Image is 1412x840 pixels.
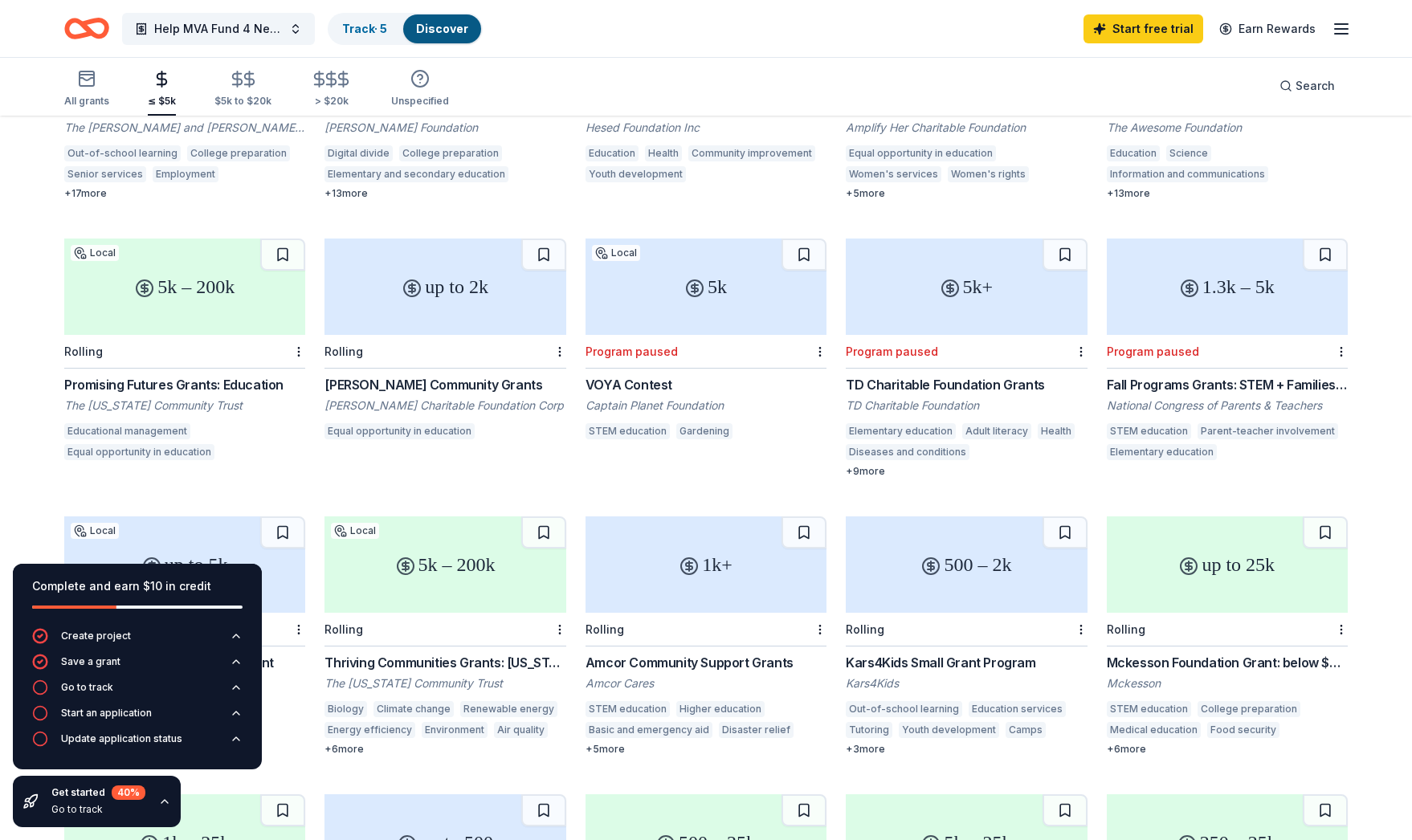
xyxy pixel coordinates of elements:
div: Renewable energy [460,701,557,717]
div: Digital divide [324,145,393,161]
div: Go to track [61,681,113,694]
div: Medical education [1107,722,1201,738]
button: ≤ $5k [148,63,176,116]
a: Home [64,10,109,47]
div: Update application status [61,732,182,745]
div: Elementary and secondary education [324,166,508,182]
div: Energy efficiency [324,722,415,738]
div: Education services [969,701,1066,717]
div: Get started [51,785,145,800]
button: Track· 5Discover [328,13,483,45]
div: Environment [422,722,488,738]
div: 5k [586,239,826,335]
div: STEM education [1107,423,1191,439]
div: Parent-teacher involvement [1198,423,1338,439]
a: up to 5kLocalProgram paused[PERSON_NAME] Foundation Grant[PERSON_NAME] FoundationElementary and s... [64,516,305,756]
div: Equal opportunity in education [324,423,475,439]
div: Youth development [586,166,686,182]
div: Local [592,245,640,261]
button: Go to track [32,679,243,705]
a: 5kLocalProgram pausedVOYA ContestCaptain Planet FoundationSTEM educationGardening [586,239,826,444]
div: Employment [153,166,218,182]
div: Local [71,523,119,539]
div: [PERSON_NAME] Foundation [324,120,565,136]
div: Rolling [586,622,624,636]
div: ≤ $5k [148,95,176,108]
div: Biology [324,701,367,717]
div: Air quality [494,722,548,738]
div: Mckesson Foundation Grant: below $25,000 [1107,653,1348,672]
div: Amcor Community Support Grants [586,653,826,672]
div: The [US_STATE] Community Trust [324,675,565,691]
div: VOYA Contest [586,375,826,394]
div: Basic and emergency aid [586,722,712,738]
button: Search [1267,70,1348,102]
div: 1.3k – 5k [1107,239,1348,335]
div: The [US_STATE] Community Trust [64,398,305,414]
div: Science [1166,145,1211,161]
div: Health [645,145,682,161]
div: Fall Programs Grants: STEM + Families Science Festival [1107,375,1348,394]
div: Promising Futures Grants: Education [64,375,305,394]
div: [PERSON_NAME] Community Grants [324,375,565,394]
div: Program paused [846,345,938,358]
div: 5k – 200k [324,516,565,613]
div: + 5 more [586,743,826,756]
div: Climate change [373,701,454,717]
div: Educational management [64,423,190,439]
div: Rolling [324,622,363,636]
div: The Awesome Foundation [1107,120,1348,136]
div: + 5 more [846,187,1087,200]
button: All grants [64,63,109,116]
a: 5k+Program pausedTD Charitable Foundation GrantsTD Charitable FoundationElementary educationAdult... [846,239,1087,478]
div: Equal opportunity in education [64,444,214,460]
div: Save a grant [61,655,120,668]
div: Rolling [1107,622,1145,636]
a: 1k+RollingAmcor Community Support GrantsAmcor CaresSTEM educationHigher educationBasic and emerge... [586,516,826,756]
a: up to 25kRollingMckesson Foundation Grant: below $25,000MckessonSTEM educationCollege preparation... [1107,516,1348,756]
div: College preparation [1198,701,1300,717]
div: Out-of-school learning [64,145,181,161]
div: Unspecified [391,95,449,108]
div: Program paused [586,345,678,358]
div: + 9 more [846,465,1087,478]
div: 5k – 200k [64,239,305,335]
a: up to 2kRolling[PERSON_NAME] Community Grants[PERSON_NAME] Charitable Foundation CorpEqual opport... [324,239,565,444]
div: Diseases and conditions [846,444,969,460]
div: The [PERSON_NAME] and [PERSON_NAME] Foundation [64,120,305,136]
div: STEM education [586,701,670,717]
div: Tutoring [846,722,892,738]
div: Equal opportunity in education [846,145,996,161]
div: Hesed Foundation Inc [586,120,826,136]
div: Rolling [64,345,103,358]
div: STEM education [586,423,670,439]
div: $5k to $20k [214,95,271,108]
button: $5k to $20k [214,63,271,116]
div: Program paused [1107,345,1199,358]
div: + 13 more [324,187,565,200]
div: TD Charitable Foundation [846,398,1087,414]
div: Food security [1207,722,1279,738]
div: Rolling [324,345,363,358]
div: Adult literacy [962,423,1031,439]
div: Local [331,523,379,539]
a: Discover [416,22,468,35]
div: Gardening [676,423,733,439]
div: Elementary education [846,423,956,439]
div: Captain Planet Foundation [586,398,826,414]
span: Help MVA Fund 4 New Laptops [154,19,283,39]
div: Women's services [846,166,941,182]
div: + 6 more [1107,743,1348,756]
button: Start an application [32,705,243,731]
div: Disaster relief [719,722,794,738]
button: > $20k [310,63,353,116]
div: Health care access [976,444,1074,460]
a: 500 – 2kRollingKars4Kids Small Grant ProgramKars4KidsOut-of-school learningEducation servicesTuto... [846,516,1087,756]
div: Out-of-school learning [846,701,962,717]
div: + 6 more [324,743,565,756]
div: [PERSON_NAME] Charitable Foundation Corp [324,398,565,414]
button: Update application status [32,731,243,756]
div: Amplify Her Charitable Foundation [846,120,1087,136]
div: College preparation [187,145,290,161]
div: Complete and earn $10 in credit [32,577,243,596]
